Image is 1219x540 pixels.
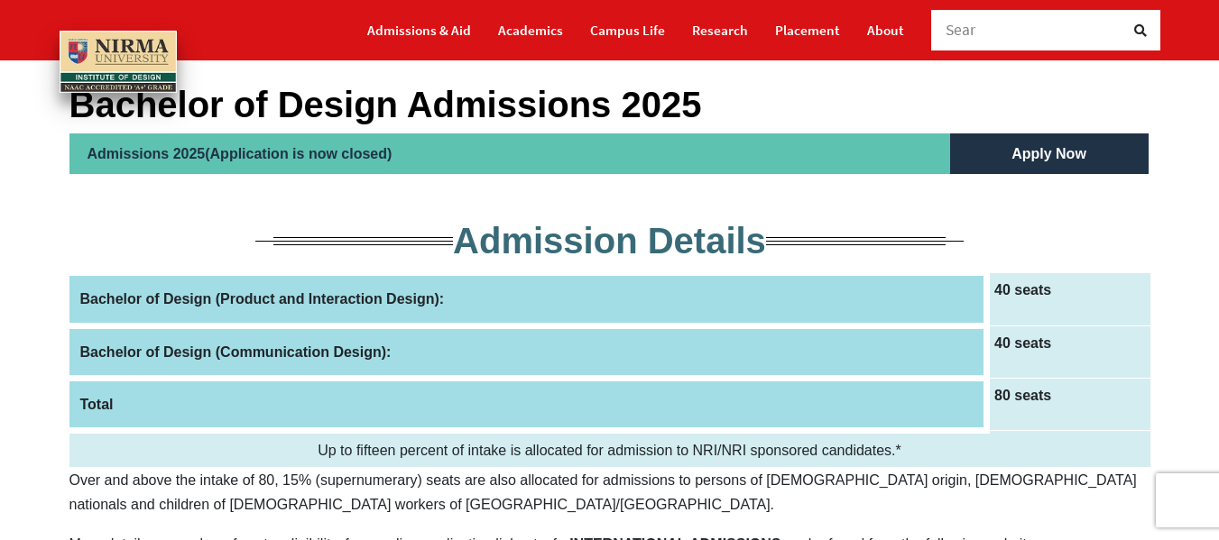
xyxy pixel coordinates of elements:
th: Bachelor of Design (Product and Interaction Design): [69,273,987,325]
a: Placement [775,14,840,46]
a: Research [692,14,748,46]
h1: Bachelor of Design Admissions 2025 [69,83,1150,126]
td: Up to fifteen percent of intake is allocated for admission to NRI/NRI sponsored candidates. [69,430,1150,467]
td: 40 seats [987,325,1150,378]
td: 80 seats [987,378,1150,430]
a: Admissions & Aid [367,14,471,46]
span: Admission Details [453,221,766,261]
th: Total [69,378,987,430]
p: Over and above the intake of 80, 15% (supernumerary) seats are also allocated for admissions to p... [69,468,1150,517]
a: Academics [498,14,563,46]
a: About [867,14,904,46]
th: Bachelor of Design (Communication Design): [69,325,987,378]
span: Sear [946,20,976,40]
a: Campus Life [590,14,665,46]
h5: Apply Now [950,133,1149,174]
h2: Admissions 2025(Application is now closed) [69,133,950,174]
img: main_logo [60,31,177,93]
td: 40 seats [987,273,1150,325]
